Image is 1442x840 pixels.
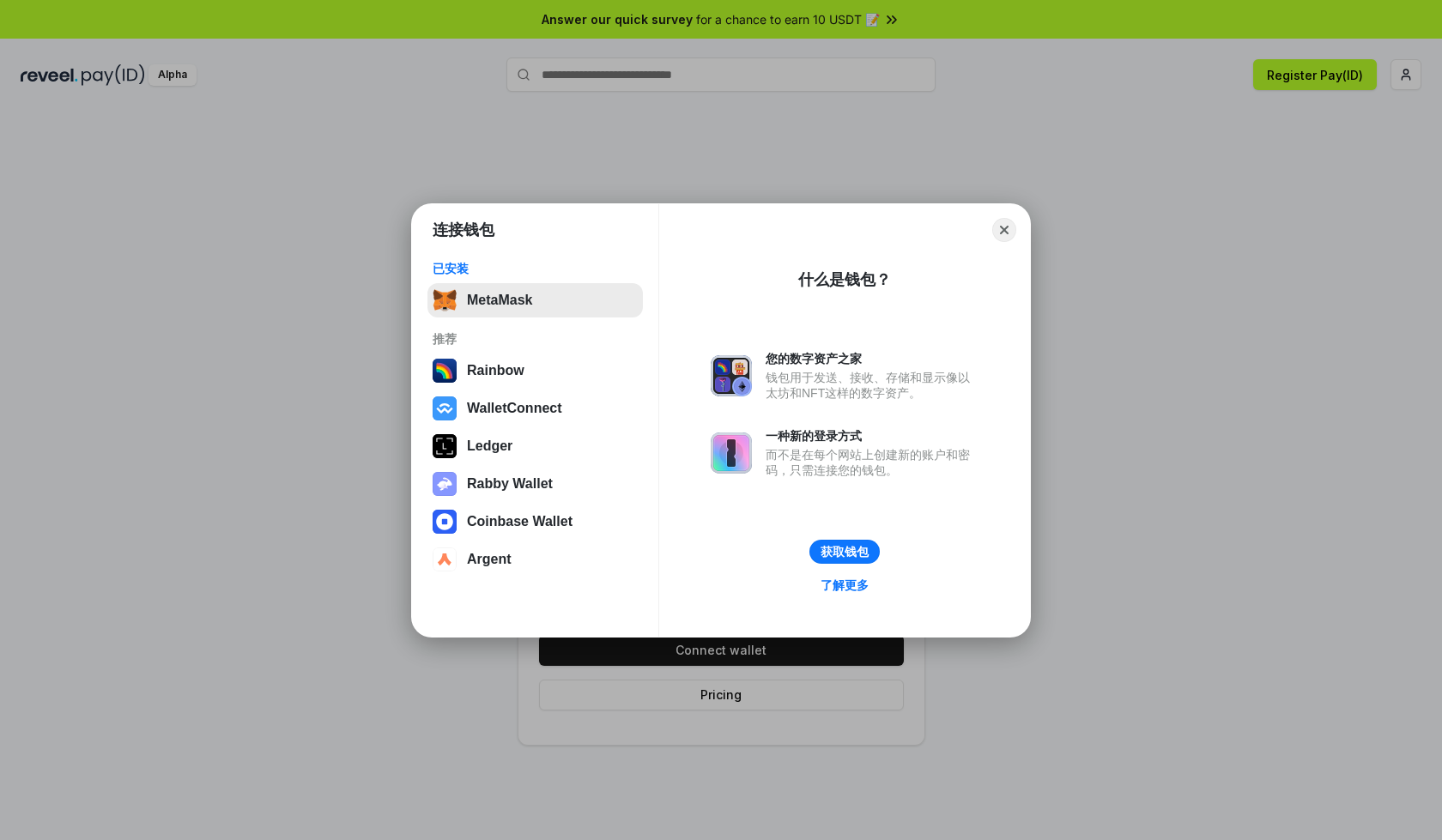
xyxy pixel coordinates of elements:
[809,540,880,564] button: 获取钱包
[711,432,752,474] img: svg+xml,%3Csvg%20xmlns%3D%22http%3A%2F%2Fwww.w3.org%2F2000%2Fsvg%22%20fill%3D%22none%22%20viewBox...
[467,552,512,567] div: Argent
[427,505,643,539] button: Coinbase Wallet
[766,428,978,444] div: 一种新的登录方式
[427,391,643,426] button: WalletConnect
[821,544,869,559] div: 获取钱包
[427,467,643,501] button: Rabby Wallet
[433,396,457,420] img: svg+xml,%3Csvg%20width%3D%2228%22%20height%3D%2228%22%20viewBox%3D%220%200%2028%2028%22%20fill%3D...
[433,288,457,312] img: svg+xml,%3Csvg%20fill%3D%22none%22%20height%3D%2233%22%20viewBox%3D%220%200%2035%2033%22%20width%...
[467,476,553,492] div: Rabby Wallet
[467,401,562,416] div: WalletConnect
[427,283,643,317] button: MetaMask
[433,434,457,458] img: svg+xml,%3Csvg%20xmlns%3D%22http%3A%2F%2Fwww.w3.org%2F2000%2Fsvg%22%20width%3D%2228%22%20height%3...
[798,269,891,290] div: 什么是钱包？
[766,447,978,478] div: 而不是在每个网站上创建新的账户和密码，只需连接您的钱包。
[711,355,752,396] img: svg+xml,%3Csvg%20xmlns%3D%22http%3A%2F%2Fwww.w3.org%2F2000%2Fsvg%22%20fill%3D%22none%22%20viewBox...
[427,354,643,388] button: Rainbow
[433,331,638,347] div: 推荐
[992,218,1016,242] button: Close
[433,547,457,571] img: svg+xml,%3Csvg%20width%3D%2228%22%20height%3D%2228%22%20viewBox%3D%220%200%2028%2028%22%20fill%3D...
[821,577,869,593] div: 了解更多
[427,429,643,463] button: Ledger
[467,514,573,529] div: Coinbase Wallet
[467,438,512,454] div: Ledger
[433,220,494,240] h1: 连接钱包
[766,351,978,366] div: 您的数字资产之家
[433,359,457,383] img: svg+xml,%3Csvg%20width%3D%22120%22%20height%3D%22120%22%20viewBox%3D%220%200%20120%20120%22%20fil...
[467,293,532,308] div: MetaMask
[467,363,524,378] div: Rainbow
[433,510,457,534] img: svg+xml,%3Csvg%20width%3D%2228%22%20height%3D%2228%22%20viewBox%3D%220%200%2028%2028%22%20fill%3D...
[433,472,457,496] img: svg+xml,%3Csvg%20xmlns%3D%22http%3A%2F%2Fwww.w3.org%2F2000%2Fsvg%22%20fill%3D%22none%22%20viewBox...
[433,261,638,276] div: 已安装
[427,542,643,577] button: Argent
[766,370,978,401] div: 钱包用于发送、接收、存储和显示像以太坊和NFT这样的数字资产。
[810,574,879,596] a: 了解更多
